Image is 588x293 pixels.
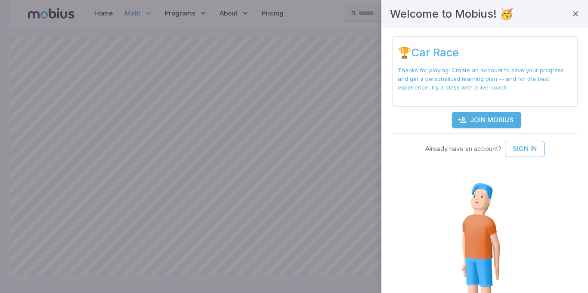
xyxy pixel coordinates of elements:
h4: 🏆 Car Race [398,44,572,61]
a: Join Mobius [452,112,521,128]
h4: Welcome to Mobius! 🥳 [390,5,514,22]
a: Sign In [505,141,545,157]
p: Already have an account? [425,144,501,154]
p: Thanks for playing! Create an account to save your progress and get a personalized learning plan ... [398,66,572,92]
